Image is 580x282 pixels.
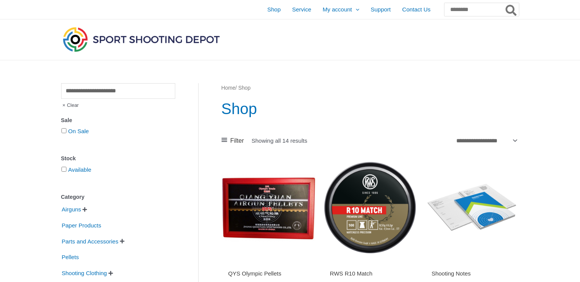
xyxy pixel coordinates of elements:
[221,135,244,147] a: Filter
[431,270,512,277] h2: Shooting Notes
[61,203,82,216] span: Airguns
[61,253,80,260] a: Pellets
[228,270,309,280] a: QYS Olympic Pellets
[120,238,124,244] span: 
[61,167,66,172] input: Available
[230,135,244,147] span: Filter
[330,259,410,268] iframe: Customer reviews powered by Trustpilot
[82,207,87,212] span: 
[228,270,309,277] h2: QYS Olympic Pellets
[61,267,108,280] span: Shooting Clothing
[108,271,113,276] span: 
[61,128,66,133] input: On Sale
[61,269,108,276] a: Shooting Clothing
[221,161,315,255] img: QYS Olympic Pellets
[221,83,519,93] nav: Breadcrumb
[221,85,236,91] a: Home
[61,153,175,164] div: Stock
[431,259,512,268] iframe: Customer reviews powered by Trustpilot
[323,161,417,255] img: RWS R10 Match
[252,138,307,143] p: Showing all 14 results
[61,115,175,126] div: Sale
[61,251,80,264] span: Pellets
[61,206,82,212] a: Airguns
[61,219,102,232] span: Paper Products
[330,270,410,280] a: RWS R10 Match
[61,235,119,248] span: Parts and Accessories
[425,161,519,255] img: Shooting Notes
[504,3,519,16] button: Search
[221,98,519,119] h1: Shop
[228,259,309,268] iframe: Customer reviews powered by Trustpilot
[61,192,175,203] div: Category
[68,166,92,173] a: Available
[61,222,102,228] a: Paper Products
[61,25,221,53] img: Sport Shooting Depot
[431,270,512,280] a: Shooting Notes
[68,128,89,134] a: On Sale
[61,99,79,112] span: Clear
[330,270,410,277] h2: RWS R10 Match
[454,135,519,146] select: Shop order
[61,237,119,244] a: Parts and Accessories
